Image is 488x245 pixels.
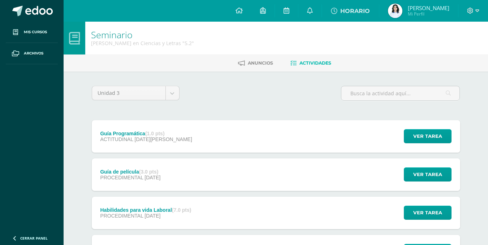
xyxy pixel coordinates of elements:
span: ACTITUDINAL [100,136,133,142]
input: Busca la actividad aquí... [341,86,459,100]
span: Unidad 3 [98,86,160,100]
a: Unidad 3 [92,86,179,100]
span: Ver tarea [413,130,442,143]
span: [DATE] [144,213,160,219]
span: PROCEDIMENTAL [100,175,143,180]
span: Mis cursos [24,29,47,35]
span: PROCEDIMENTAL [100,213,143,219]
button: Ver tarea [404,206,452,220]
a: Seminario [91,29,133,41]
div: Quinto Bachillerato en Ciencias y Letras '5.2' [91,40,194,47]
span: Actividades [299,60,331,66]
strong: (1.0 pts) [145,131,165,136]
span: Ver tarea [413,168,442,181]
strong: (7.0 pts) [172,207,191,213]
span: Mi Perfil [408,11,449,17]
span: Archivos [24,51,43,56]
div: Habilidades para vida Laboral [100,207,191,213]
span: [DATE] [144,175,160,180]
span: HORARIO [340,8,370,14]
span: Cerrar panel [20,236,48,241]
div: Guía de película [100,169,160,175]
strong: (3.0 pts) [139,169,159,175]
div: Guía Programática [100,131,192,136]
span: [DATE][PERSON_NAME] [135,136,192,142]
span: Anuncios [248,60,273,66]
a: Actividades [290,57,331,69]
img: ba03608fe70962561b8196e8ac74154e.png [388,4,402,18]
a: Anuncios [238,57,273,69]
span: [PERSON_NAME] [408,4,449,12]
h1: Seminario [91,30,194,40]
button: Ver tarea [404,167,452,181]
span: Ver tarea [413,206,442,219]
button: Ver tarea [404,129,452,143]
a: Archivos [6,43,58,64]
a: Mis cursos [6,22,58,43]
